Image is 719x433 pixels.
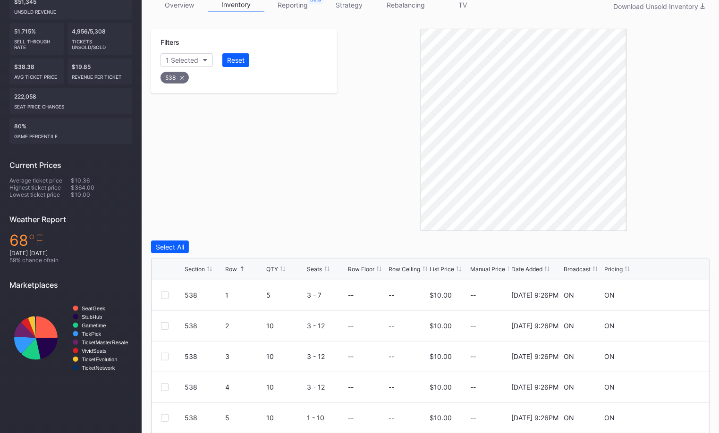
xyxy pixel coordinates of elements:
[604,322,615,330] div: ON
[511,352,558,360] div: [DATE] 9:26PM
[185,414,223,422] div: 538
[511,322,558,330] div: [DATE] 9:26PM
[564,266,591,273] div: Broadcast
[14,100,127,109] div: seat price changes
[266,383,305,391] div: 10
[9,215,132,224] div: Weather Report
[82,306,105,311] text: SeatGeek
[82,365,115,371] text: TicketNetwork
[226,414,264,422] div: 5
[266,414,305,422] div: 10
[9,250,132,257] div: [DATE] [DATE]
[185,352,223,360] div: 538
[72,70,128,80] div: Revenue per ticket
[564,322,574,330] div: ON
[9,184,71,191] div: Highest ticket price
[471,414,509,422] div: --
[430,414,452,422] div: $10.00
[226,291,264,299] div: 1
[9,88,132,114] div: 222,058
[226,352,264,360] div: 3
[14,70,59,80] div: Avg ticket price
[348,322,354,330] div: --
[161,38,328,46] div: Filters
[28,231,44,250] span: ℉
[348,352,354,360] div: --
[348,414,354,422] div: --
[564,291,574,299] div: ON
[430,322,452,330] div: $10.00
[307,383,346,391] div: 3 - 12
[430,291,452,299] div: $10.00
[266,291,305,299] div: 5
[471,291,509,299] div: --
[307,414,346,422] div: 1 - 10
[511,414,558,422] div: [DATE] 9:26PM
[564,383,574,391] div: ON
[307,291,346,299] div: 3 - 7
[82,323,106,328] text: Gametime
[185,383,223,391] div: 538
[156,243,184,251] div: Select All
[604,383,615,391] div: ON
[389,352,395,360] div: --
[161,53,213,67] button: 1 Selected
[511,383,558,391] div: [DATE] 9:26PM
[9,191,71,198] div: Lowest ticket price
[161,72,189,83] div: 538
[389,322,395,330] div: --
[348,291,354,299] div: --
[9,118,132,144] div: 80%
[9,280,132,290] div: Marketplaces
[564,352,574,360] div: ON
[564,414,574,422] div: ON
[604,414,615,422] div: ON
[604,266,623,273] div: Pricing
[348,383,354,391] div: --
[9,58,64,84] div: $38.38
[71,177,132,184] div: $10.36
[14,130,127,139] div: Game percentile
[82,348,107,354] text: VividSeats
[9,297,132,379] svg: Chart title
[266,266,278,273] div: QTY
[226,383,264,391] div: 4
[68,23,133,55] div: 4,956/5,308
[389,383,395,391] div: --
[71,184,132,191] div: $364.00
[166,56,198,64] div: 1 Selected
[9,160,132,170] div: Current Prices
[471,322,509,330] div: --
[226,266,237,273] div: Row
[389,414,395,422] div: --
[222,53,249,67] button: Reset
[9,231,132,250] div: 68
[71,191,132,198] div: $10.00
[9,177,71,184] div: Average ticket price
[185,322,223,330] div: 538
[151,241,189,253] button: Select All
[604,291,615,299] div: ON
[511,266,542,273] div: Date Added
[9,23,64,55] div: 51.715%
[266,352,305,360] div: 10
[604,352,615,360] div: ON
[82,331,102,337] text: TickPick
[185,266,205,273] div: Section
[430,352,452,360] div: $10.00
[389,266,421,273] div: Row Ceiling
[185,291,223,299] div: 538
[9,257,132,264] div: 59 % chance of rain
[511,291,558,299] div: [DATE] 9:26PM
[471,266,506,273] div: Manual Price
[226,322,264,330] div: 2
[82,357,117,362] text: TicketEvolution
[82,340,128,345] text: TicketMasterResale
[348,266,374,273] div: Row Floor
[82,314,102,320] text: StubHub
[307,352,346,360] div: 3 - 12
[14,35,59,50] div: Sell Through Rate
[307,266,322,273] div: Seats
[471,383,509,391] div: --
[389,291,395,299] div: --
